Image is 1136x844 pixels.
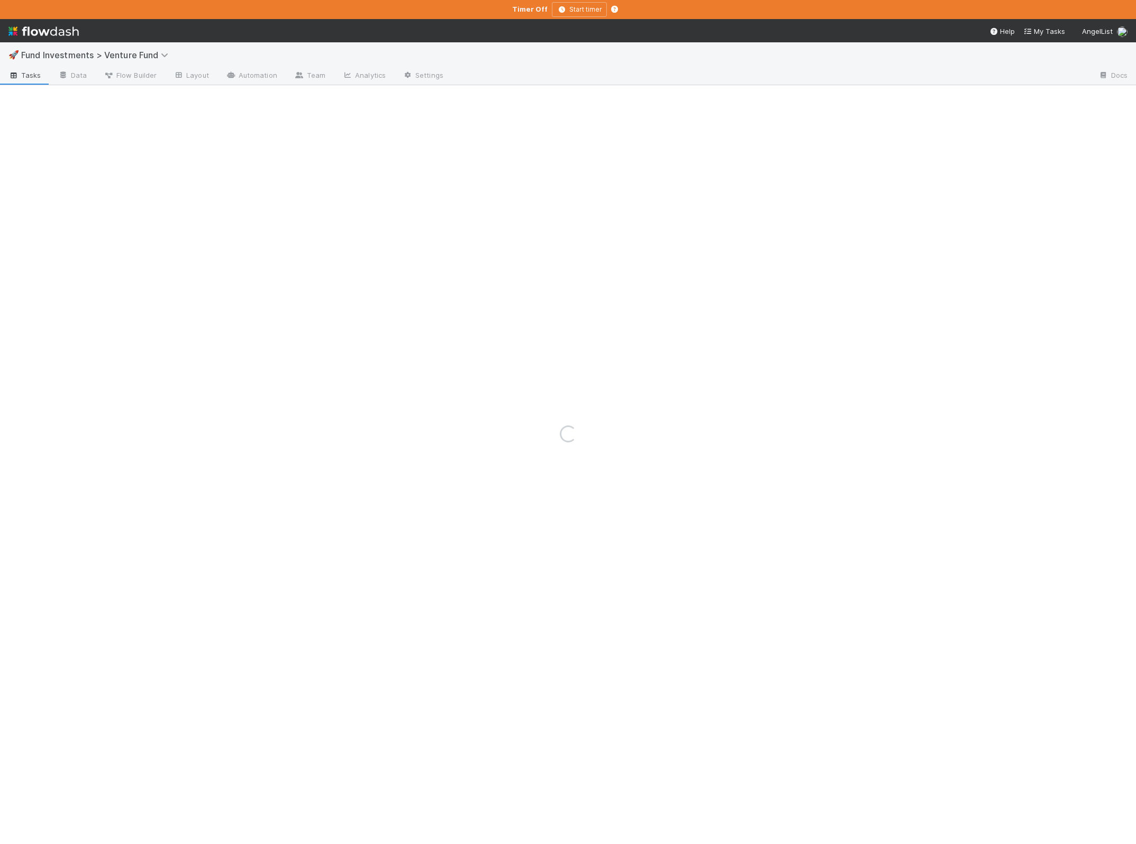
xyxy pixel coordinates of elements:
strong: Timer Off [512,5,548,13]
span: AngelList [1082,27,1113,35]
a: My Tasks [1023,26,1065,37]
button: Start timer [552,2,607,17]
img: avatar_12dd09bb-393f-4edb-90ff-b12147216d3f.png [1117,26,1128,37]
div: Help [989,26,1015,37]
span: My Tasks [1023,27,1065,35]
img: logo-inverted-e16ddd16eac7371096b0.svg [8,22,79,40]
